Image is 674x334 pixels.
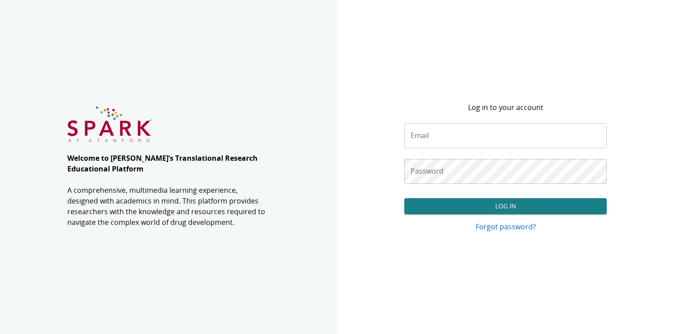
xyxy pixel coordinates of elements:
a: Forgot password? [404,221,607,232]
p: Welcome to [PERSON_NAME]’s Translational Research Educational Platform [67,153,270,174]
button: Log In [404,198,607,215]
p: Log in to your account [468,102,543,113]
img: SPARK at Stanford [67,106,152,143]
p: A comprehensive, multimedia learning experience, designed with academics in mind. This platform p... [67,185,270,228]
